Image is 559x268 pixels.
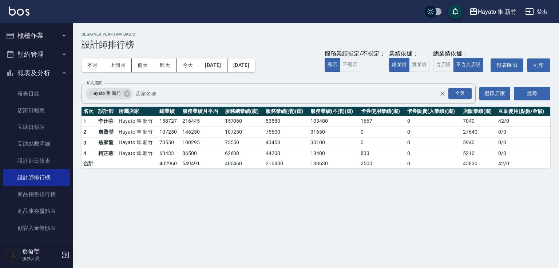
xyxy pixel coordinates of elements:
div: 全選 [448,88,472,99]
td: 44200 [264,148,309,159]
p: 服務人員 [22,255,59,262]
td: 0 [359,137,405,148]
td: 42 / 0 [496,159,550,168]
button: 報表匯出 [491,58,523,72]
button: 含店販 [433,58,453,72]
td: 0 [405,137,461,148]
td: 焦家龍 [96,137,117,148]
img: Logo [9,7,29,16]
td: 216830 [264,159,309,168]
td: 李仕芬 [96,116,117,127]
td: 31650 [309,127,359,138]
th: 卡券販賣(入業績)(虛) [405,107,461,116]
td: 0 / 0 [496,127,550,138]
th: 店販業績(虛) [461,107,496,116]
td: 0 / 0 [496,137,550,148]
button: 昨天 [154,58,177,72]
button: 不顯示 [340,58,360,72]
td: 合計 [82,159,96,168]
td: 5210 [461,148,496,159]
td: 75600 [264,127,309,138]
button: [DATE] [199,58,227,72]
button: Hayato 隼 新竹 [466,4,519,19]
button: 今天 [177,58,199,72]
button: [DATE] [227,58,255,72]
button: 本月 [82,58,104,72]
td: 103480 [309,116,359,127]
td: 402960 [158,159,181,168]
td: 7040 [461,116,496,127]
a: 互助日報表 [3,119,70,135]
th: 所屬店家 [117,107,158,116]
td: 0 / 0 [496,148,550,159]
th: 總業績 [158,107,181,116]
button: 櫃檯作業 [3,26,70,45]
td: 18400 [309,148,359,159]
div: Hayato 隼 新竹 [478,7,516,16]
span: 2 [83,129,86,135]
button: 列印 [527,58,550,72]
td: 0 [359,127,405,138]
span: 1 [83,118,86,124]
td: 5940 [461,137,496,148]
button: 選擇店家 [479,87,510,100]
a: 互助點數明細 [3,135,70,152]
td: 42 / 0 [496,116,550,127]
td: 1667 [359,116,405,127]
td: 柯芷蓉 [96,148,117,159]
td: 43450 [264,137,309,148]
button: 登出 [522,5,550,19]
button: 虛業績 [389,58,409,72]
a: 顧客卡券餘額表 [3,236,70,253]
a: 報表目錄 [3,85,70,102]
button: 不含入店販 [453,58,484,72]
span: Hayato 隼 新竹 [86,90,125,97]
td: 146250 [181,127,223,138]
td: 216445 [181,116,223,127]
td: 2500 [359,159,405,168]
th: 服務業績月平均 [181,107,223,116]
td: 0 [405,116,461,127]
button: 預約管理 [3,45,70,64]
a: 顧客入金餘額表 [3,220,70,236]
td: 549491 [181,159,223,168]
div: 服務業績指定/不指定： [325,50,385,58]
td: 107250 [158,127,181,138]
td: 73550 [223,137,264,148]
td: 53580 [264,116,309,127]
h5: 詹盈瑩 [22,248,59,255]
th: 服務總業績(虛) [223,107,264,116]
button: 報表及分析 [3,64,70,82]
td: 73550 [158,137,181,148]
span: 4 [83,150,86,156]
a: 設計師日報表 [3,153,70,169]
td: Hayato 隼 新竹 [117,137,158,148]
span: 3 [83,140,86,146]
td: 0 [405,159,461,168]
button: 上個月 [104,58,132,72]
td: 400460 [223,159,264,168]
td: 62600 [223,148,264,159]
td: 183630 [309,159,359,168]
a: 商品銷售排行榜 [3,186,70,203]
div: 總業績依據： [433,50,487,58]
td: 107250 [223,127,264,138]
input: 店家名稱 [134,87,452,100]
th: 服務業績(不指)(虛) [309,107,359,116]
a: 商品庫存盤點表 [3,203,70,219]
table: a dense table [82,107,550,168]
td: 30100 [309,137,359,148]
td: 157060 [223,116,264,127]
button: Clear [437,89,448,99]
button: save [448,4,463,19]
h3: 設計師排行榜 [82,40,550,50]
label: 加入店家 [87,80,102,86]
td: Hayato 隼 新竹 [117,148,158,159]
td: 86500 [181,148,223,159]
th: 互助使用(點數/金額) [496,107,550,116]
th: 設計師 [96,107,117,116]
h2: Designer Perform Basic [82,32,550,37]
th: 卡券使用業績(虛) [359,107,405,116]
td: 158727 [158,116,181,127]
